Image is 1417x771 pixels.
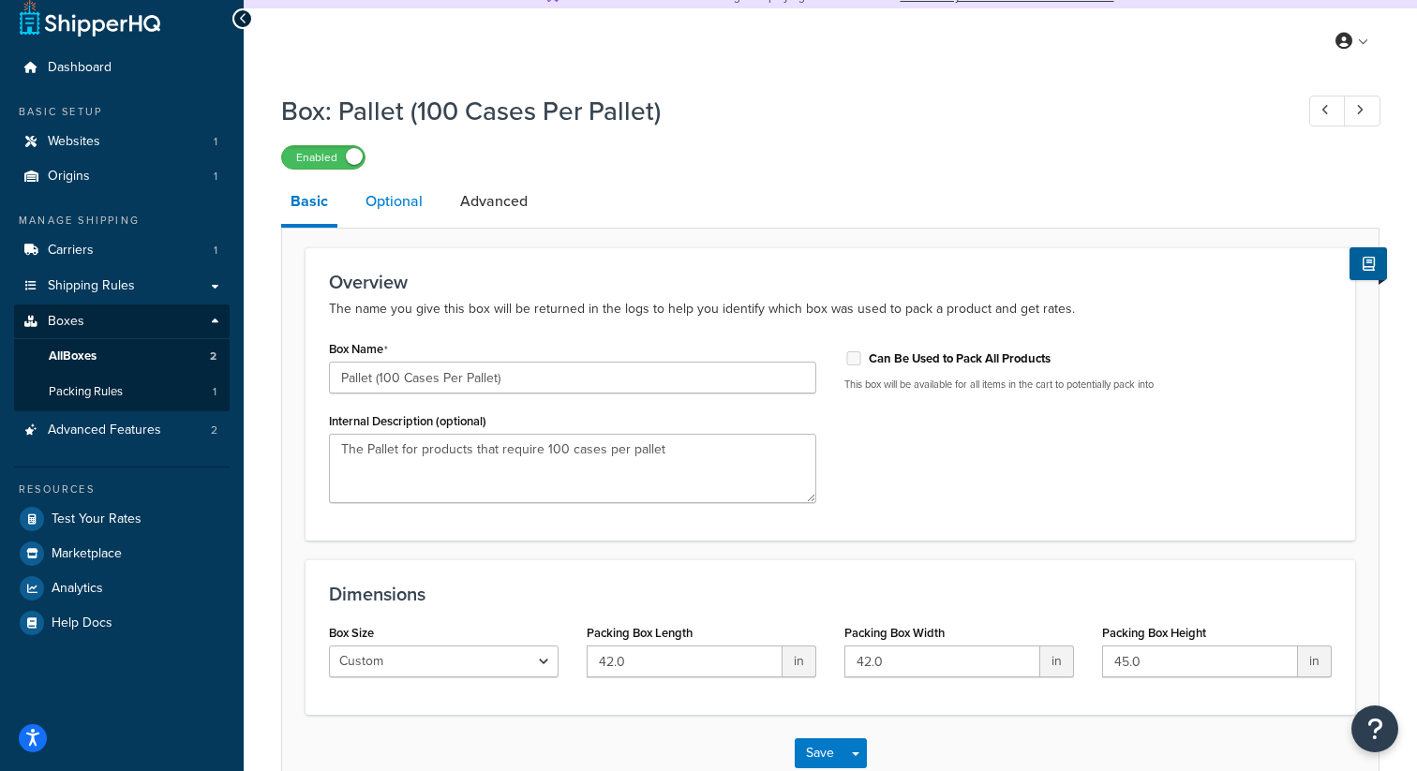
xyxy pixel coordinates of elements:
[1040,645,1074,677] span: in
[211,423,217,438] span: 2
[844,351,863,365] input: This option can't be selected because the box is assigned to a dimensional rule
[52,546,122,562] span: Marketplace
[48,278,135,294] span: Shipping Rules
[329,584,1332,604] h3: Dimensions
[451,179,537,224] a: Advanced
[48,169,90,185] span: Origins
[1309,96,1346,126] a: Previous Record
[14,375,230,409] li: Packing Rules
[48,243,94,259] span: Carriers
[14,159,230,194] a: Origins1
[14,269,230,304] a: Shipping Rules
[14,233,230,268] li: Carriers
[281,179,337,228] a: Basic
[356,179,432,224] a: Optional
[14,213,230,229] div: Manage Shipping
[49,384,123,400] span: Packing Rules
[14,413,230,448] li: Advanced Features
[48,423,161,438] span: Advanced Features
[1351,705,1398,752] button: Open Resource Center
[329,342,388,357] label: Box Name
[1102,626,1206,640] label: Packing Box Height
[14,304,230,411] li: Boxes
[329,298,1332,320] p: The name you give this box will be returned in the logs to help you identify which box was used t...
[14,339,230,374] a: AllBoxes2
[52,581,103,597] span: Analytics
[329,272,1332,292] h3: Overview
[1344,96,1380,126] a: Next Record
[14,537,230,571] a: Marketplace
[783,645,816,677] span: in
[1298,645,1332,677] span: in
[844,378,1332,392] p: This box will be available for all items in the cart to potentially pack into
[14,159,230,194] li: Origins
[14,606,230,640] a: Help Docs
[48,314,84,330] span: Boxes
[14,51,230,85] a: Dashboard
[844,626,945,640] label: Packing Box Width
[14,233,230,268] a: Carriers1
[329,434,816,503] textarea: The Pallet for products that require 100 cases per pallet
[14,502,230,536] a: Test Your Rates
[210,348,216,364] span: 2
[869,350,1051,367] label: Can Be Used to Pack All Products
[52,512,142,527] span: Test Your Rates
[214,134,217,150] span: 1
[14,304,230,339] a: Boxes
[587,626,693,640] label: Packing Box Length
[14,104,230,120] div: Basic Setup
[281,93,1275,129] h1: Box: Pallet (100 Cases Per Pallet)
[14,375,230,409] a: Packing Rules1
[14,413,230,448] a: Advanced Features2
[14,571,230,605] a: Analytics
[14,482,230,497] div: Resources
[52,615,112,631] span: Help Docs
[282,146,365,169] label: Enabled
[48,60,112,76] span: Dashboard
[329,414,486,428] label: Internal Description (optional)
[48,134,100,150] span: Websites
[329,626,374,640] label: Box Size
[214,169,217,185] span: 1
[214,243,217,259] span: 1
[14,125,230,159] a: Websites1
[49,348,97,364] span: All Boxes
[1350,247,1387,280] button: Show Help Docs
[795,738,845,768] button: Save
[213,384,216,400] span: 1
